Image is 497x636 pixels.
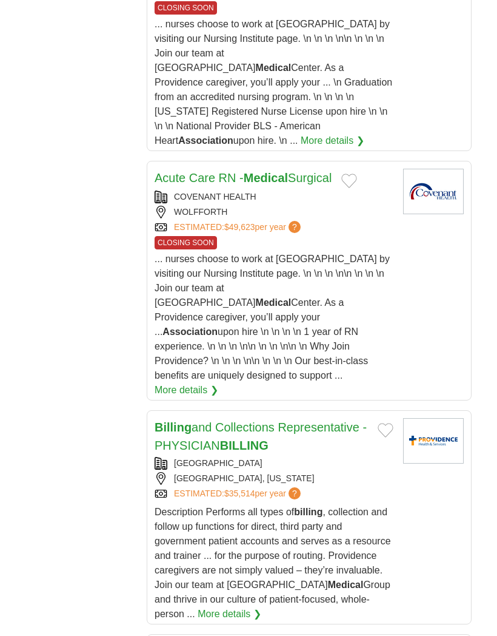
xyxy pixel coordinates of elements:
[198,607,261,621] a: More details ❯
[174,487,303,500] a: ESTIMATED:$35,514per year?
[256,297,292,308] strong: Medical
[155,472,393,485] div: [GEOGRAPHIC_DATA], [US_STATE]
[220,439,269,452] strong: BILLING
[155,236,217,249] span: CLOSING SOON
[155,19,392,146] span: ... nurses choose to work at [GEOGRAPHIC_DATA] by visiting our Nursing Institute page. \n \n \n \...
[403,418,464,464] img: Providence Health & Services logo
[155,383,218,397] a: More details ❯
[378,423,393,438] button: Add to favorite jobs
[178,135,233,146] strong: Association
[155,1,217,15] span: CLOSING SOON
[328,580,364,590] strong: Medical
[289,487,301,499] span: ?
[174,458,262,468] a: [GEOGRAPHIC_DATA]
[224,489,255,498] span: $35,514
[301,134,364,148] a: More details ❯
[174,221,303,234] a: ESTIMATED:$49,623per year?
[403,169,464,214] img: Covenant Health logo
[294,507,322,517] strong: billing
[341,174,357,188] button: Add to favorite jobs
[155,206,393,218] div: WOLFFORTH
[155,254,390,381] span: ... nurses choose to work at [GEOGRAPHIC_DATA] by visiting our Nursing Institute page. \n \n \n \...
[155,171,332,184] a: Acute Care RN -MedicalSurgical
[162,326,218,337] strong: Association
[289,221,301,233] span: ?
[244,171,288,184] strong: Medical
[155,421,192,434] strong: Billing
[155,507,391,619] span: Description Performs all types of , collection and follow up functions for direct, third party an...
[224,222,255,232] span: $49,623
[174,192,256,201] a: COVENANT HEALTH
[155,421,367,452] a: Billingand Collections Representative - PHYSICIANBILLING
[248,12,485,124] iframe: Sign in with Google Dialog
